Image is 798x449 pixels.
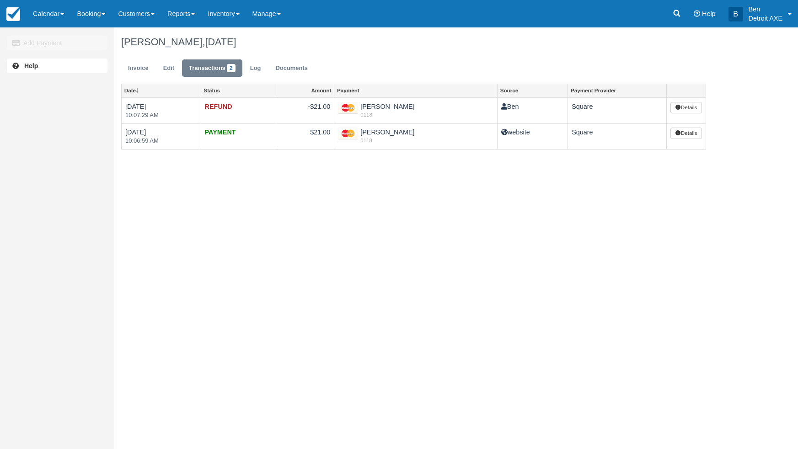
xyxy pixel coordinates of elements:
span: [DATE] [205,36,236,48]
em: 0118 [338,137,493,144]
strong: PAYMENT [205,128,236,136]
p: Ben [749,5,782,14]
a: Help [7,59,107,73]
img: checkfront-main-nav-mini-logo.png [6,7,20,21]
td: [PERSON_NAME] [334,98,498,124]
em: 10:06:59 AM [125,137,197,145]
em: 0118 [338,111,493,118]
a: Status [201,84,276,97]
strong: REFUND [205,103,232,110]
a: Date [122,84,201,97]
img: mastercard.png [338,128,358,140]
a: Source [498,84,568,97]
td: [DATE] [122,123,201,149]
div: B [728,7,743,21]
em: 10:07:29 AM [125,111,197,120]
img: mastercard.png [338,102,358,114]
i: Help [694,11,700,17]
a: Edit [156,59,181,77]
a: Transactions2 [182,59,242,77]
b: Help [24,62,38,69]
a: Log [243,59,268,77]
a: Invoice [121,59,155,77]
a: Amount [276,84,334,97]
td: -$21.00 [276,98,334,124]
a: Payment [334,84,497,97]
button: Details [670,102,702,114]
span: Help [702,10,716,17]
td: Square [568,123,667,149]
td: Square [568,98,667,124]
td: $21.00 [276,123,334,149]
button: Details [670,128,702,139]
td: [DATE] [122,98,201,124]
td: Ben [497,98,568,124]
a: Payment Provider [568,84,666,97]
a: Documents [268,59,315,77]
p: Detroit AXE [749,14,782,23]
td: website [497,123,568,149]
td: [PERSON_NAME] [334,123,498,149]
h1: [PERSON_NAME], [121,37,706,48]
span: 2 [227,64,236,72]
